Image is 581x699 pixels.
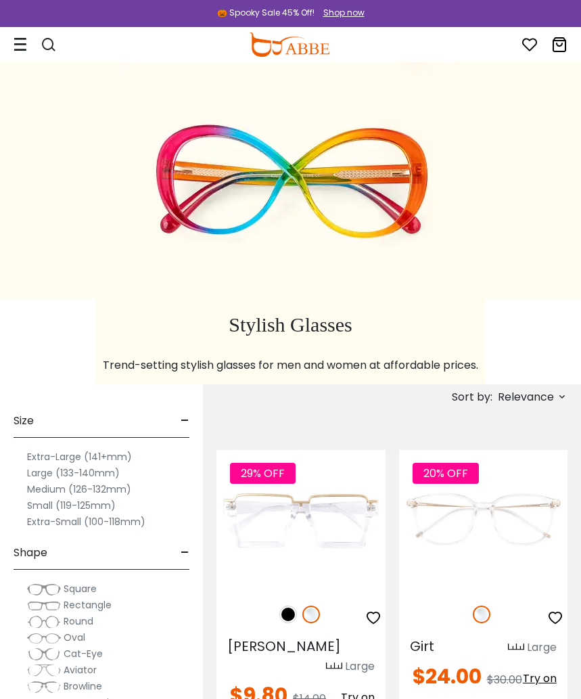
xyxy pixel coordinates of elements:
[27,514,145,530] label: Extra-Small (100-118mm)
[279,606,297,623] img: Black
[103,357,478,374] p: Trend-setting stylish glasses for men and women at affordable prices.
[345,658,375,675] div: Large
[523,667,557,691] button: Try on
[27,599,61,612] img: Rectangle.png
[413,463,479,484] span: 20% OFF
[14,405,34,437] span: Size
[64,582,97,595] span: Square
[181,405,189,437] span: -
[14,537,47,569] span: Shape
[181,537,189,569] span: -
[216,450,386,591] img: Fclear Umbel - Plastic ,Universal Bridge Fit
[473,606,490,623] img: Clear
[399,450,568,591] img: Fclear Girt - TR ,Universal Bridge Fit
[452,389,492,405] span: Sort by:
[27,497,116,514] label: Small (119-125mm)
[230,463,296,484] span: 29% OFF
[317,7,365,18] a: Shop now
[64,614,93,628] span: Round
[227,637,341,656] span: [PERSON_NAME]
[27,465,120,481] label: Large (133-140mm)
[27,664,61,677] img: Aviator.png
[508,643,524,653] img: size ruler
[27,631,61,645] img: Oval.png
[27,680,61,694] img: Browline.png
[27,583,61,596] img: Square.png
[487,672,522,687] span: $30.00
[527,639,557,656] div: Large
[523,671,557,686] span: Try on
[119,62,463,299] img: stylish glasses
[326,662,342,672] img: size ruler
[64,663,97,677] span: Aviator
[64,598,112,612] span: Rectangle
[103,313,478,337] h1: Stylish Glasses
[64,647,103,660] span: Cat-Eye
[413,662,482,691] span: $24.00
[64,631,85,644] span: Oval
[27,449,132,465] label: Extra-Large (141+mm)
[27,615,61,629] img: Round.png
[27,648,61,661] img: Cat-Eye.png
[498,385,554,409] span: Relevance
[217,7,315,19] div: 🎃 Spooky Sale 45% Off!
[302,606,320,623] img: Clear
[249,32,329,57] img: abbeglasses.com
[27,481,131,497] label: Medium (126-132mm)
[323,7,365,19] div: Shop now
[64,679,102,693] span: Browline
[410,637,434,656] span: Girt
